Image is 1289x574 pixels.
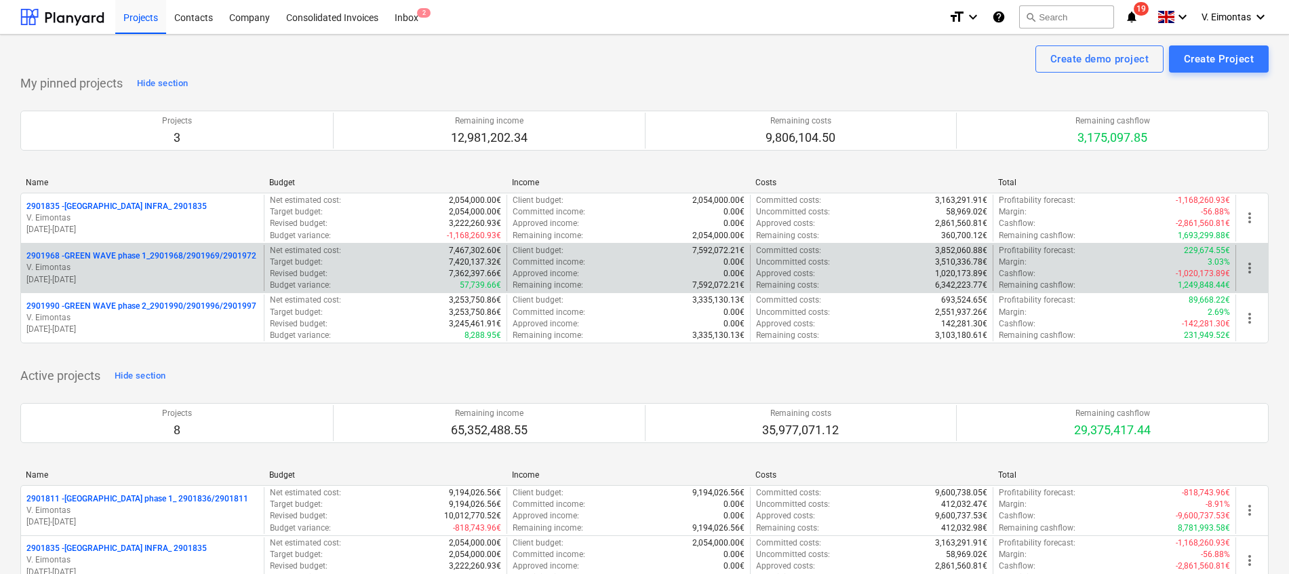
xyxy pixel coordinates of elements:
[449,487,501,499] p: 9,194,026.56€
[756,245,821,256] p: Committed costs :
[513,330,583,341] p: Remaining income :
[453,522,501,534] p: -818,743.96€
[723,499,745,510] p: 0.00€
[999,294,1075,306] p: Profitability forecast :
[1176,195,1230,206] p: -1,168,260.93€
[935,280,987,291] p: 6,342,223.77€
[26,262,258,273] p: V. Eimontas
[270,206,323,218] p: Target budget :
[756,206,830,218] p: Uncommitted costs :
[449,499,501,510] p: 9,194,026.56€
[692,195,745,206] p: 2,054,000.00€
[26,554,258,566] p: V. Eimontas
[935,218,987,229] p: 2,861,560.81€
[941,318,987,330] p: 142,281.30€
[449,318,501,330] p: 3,245,461.91€
[26,493,248,505] p: 2901811 - [GEOGRAPHIC_DATA] phase 1_ 2901836/2901811
[999,560,1035,572] p: Cashflow :
[1176,218,1230,229] p: -2,861,560.81€
[762,408,839,419] p: Remaining costs
[1242,502,1258,518] span: more_vert
[1050,50,1149,68] div: Create demo project
[692,487,745,499] p: 9,194,026.56€
[162,422,192,438] p: 8
[513,206,585,218] p: Committed income :
[766,130,835,146] p: 9,806,104.50
[1202,12,1251,22] span: V. Eimontas
[449,549,501,560] p: 2,054,000.00€
[692,522,745,534] p: 9,194,026.56€
[1125,9,1138,25] i: notifications
[417,8,431,18] span: 2
[999,499,1027,510] p: Margin :
[451,422,528,438] p: 65,352,488.55
[1242,310,1258,326] span: more_vert
[460,280,501,291] p: 57,739.66€
[451,115,528,127] p: Remaining income
[756,294,821,306] p: Committed costs :
[999,268,1035,280] p: Cashflow :
[20,75,123,92] p: My pinned projects
[1242,210,1258,226] span: more_vert
[1182,318,1230,330] p: -142,281.30€
[512,178,745,187] div: Income
[723,510,745,522] p: 0.00€
[270,318,328,330] p: Revised budget :
[941,499,987,510] p: 412,032.47€
[1242,260,1258,276] span: more_vert
[26,250,256,262] p: 2901968 - GREEN WAVE phase 1_2901968/2901969/2901972
[1182,487,1230,499] p: -818,743.96€
[1035,45,1164,73] button: Create demo project
[723,549,745,560] p: 0.00€
[26,543,207,554] p: 2901835 - [GEOGRAPHIC_DATA] INFRA_ 2901835
[692,280,745,291] p: 7,592,072.21€
[513,195,563,206] p: Client budget :
[935,245,987,256] p: 3,852,060.88€
[464,330,501,341] p: 8,288.95€
[26,178,258,187] div: Name
[449,195,501,206] p: 2,054,000.00€
[756,510,815,522] p: Approved costs :
[513,560,579,572] p: Approved income :
[449,268,501,280] p: 7,362,397.66€
[1176,268,1230,280] p: -1,020,173.89€
[692,330,745,341] p: 3,335,130.13€
[1025,12,1036,22] span: search
[756,280,819,291] p: Remaining costs :
[1176,560,1230,572] p: -2,861,560.81€
[270,537,341,549] p: Net estimated cost :
[26,224,258,235] p: [DATE] - [DATE]
[1221,509,1289,574] div: Chat Widget
[999,218,1035,229] p: Cashflow :
[999,510,1035,522] p: Cashflow :
[756,256,830,268] p: Uncommitted costs :
[513,218,579,229] p: Approved income :
[999,245,1075,256] p: Profitability forecast :
[26,301,258,335] div: 2901990 -GREEN WAVE phase 2_2901990/2901996/2901997V. Eimontas[DATE]-[DATE]
[692,230,745,242] p: 2,054,000.00€
[270,330,331,341] p: Budget variance :
[949,9,965,25] i: format_size
[756,268,815,280] p: Approved costs :
[270,230,331,242] p: Budget variance :
[1075,115,1150,127] p: Remaining cashflow
[998,178,1231,187] div: Total
[1176,510,1230,522] p: -9,600,737.53€
[935,195,987,206] p: 3,163,291.91€
[162,115,192,127] p: Projects
[270,294,341,306] p: Net estimated cost :
[756,230,819,242] p: Remaining costs :
[449,206,501,218] p: 2,054,000.00€
[270,522,331,534] p: Budget variance :
[26,324,258,335] p: [DATE] - [DATE]
[999,318,1035,330] p: Cashflow :
[999,307,1027,318] p: Margin :
[449,256,501,268] p: 7,420,137.32€
[270,256,323,268] p: Target budget :
[999,487,1075,499] p: Profitability forecast :
[1184,245,1230,256] p: 229,674.55€
[162,130,192,146] p: 3
[270,307,323,318] p: Target budget :
[513,307,585,318] p: Committed income :
[26,201,258,235] div: 2901835 -[GEOGRAPHIC_DATA] INFRA_ 2901835V. Eimontas[DATE]-[DATE]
